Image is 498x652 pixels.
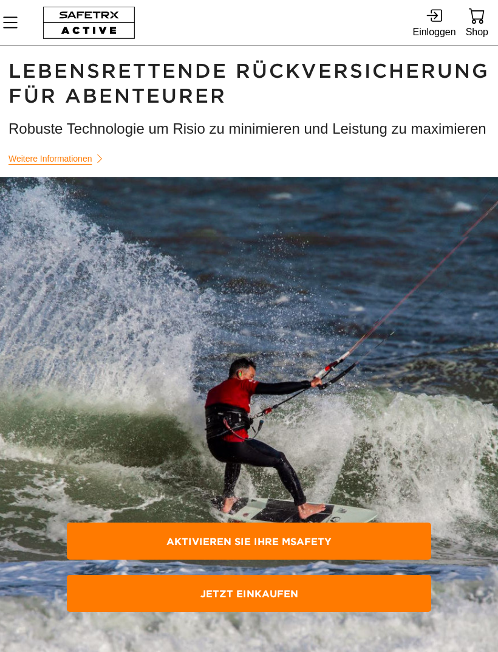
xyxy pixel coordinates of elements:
h3: Robuste Technologie um Risio zu minimieren und Leistung zu maximieren [9,118,489,139]
div: Shop [466,24,488,40]
a: Aktivieren Sie Ihre MSafety [67,523,431,560]
h1: Lebensrettende Rückversicherung für Abenteurer [9,59,489,109]
a: Weitere Informationen [9,149,109,168]
span: Weitere Informationen [9,151,92,166]
span: Aktivieren Sie Ihre MSafety [77,525,421,558]
div: Einloggen [412,24,455,40]
a: Jetzt einkaufen [67,575,431,613]
span: Jetzt einkaufen [77,577,421,610]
